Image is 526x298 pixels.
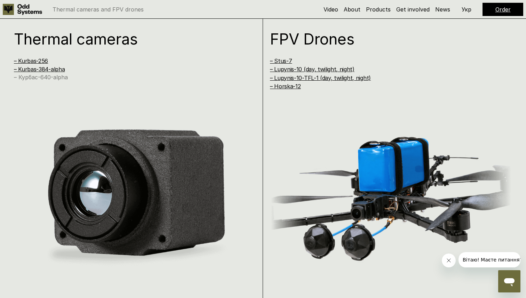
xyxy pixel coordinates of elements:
[495,6,511,13] a: Order
[270,74,371,81] a: – Lupynis-10-TFL-1 (day, twilight, night)
[498,270,520,292] iframe: Bouton de lancement de la fenêtre de messagerie
[270,31,497,47] h1: FPV Drones
[396,6,430,13] a: Get involved
[270,66,354,73] a: – Lupynis-10 (day, twilight, night)
[462,7,471,12] p: Укр
[435,6,450,13] a: News
[344,6,360,13] a: About
[14,57,48,64] a: – Kurbas-256
[14,74,68,81] a: – Курбас-640-alpha
[324,6,338,13] a: Video
[459,252,520,267] iframe: Message de la compagnie
[14,31,241,47] h1: Thermal cameras
[4,5,64,10] span: Вітаю! Маєте питання?
[366,6,391,13] a: Products
[442,253,456,267] iframe: Fermer le message
[270,83,301,90] a: – Horska-12
[53,7,144,12] p: Thermal cameras and FPV drones
[270,57,292,64] a: – Stus-7
[14,66,65,73] a: – Kurbas-384-alpha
